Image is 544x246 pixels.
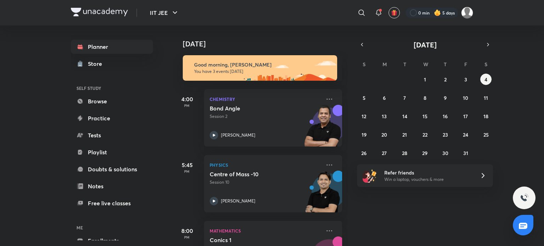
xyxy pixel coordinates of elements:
abbr: October 24, 2025 [463,131,468,138]
p: Session 10 [210,179,321,185]
p: [PERSON_NAME] [221,198,255,204]
abbr: October 13, 2025 [382,113,387,120]
abbr: Wednesday [423,61,428,68]
abbr: October 16, 2025 [443,113,448,120]
button: avatar [389,7,400,18]
img: unacademy [303,105,342,154]
a: Playlist [71,145,153,159]
button: October 30, 2025 [440,147,451,159]
button: October 26, 2025 [358,147,370,159]
abbr: October 7, 2025 [403,95,406,101]
p: PM [173,169,201,173]
img: streak [434,9,441,16]
button: October 3, 2025 [460,74,471,85]
p: [PERSON_NAME] [221,132,255,138]
h5: 5:45 [173,161,201,169]
p: Win a laptop, vouchers & more [384,176,471,183]
abbr: October 15, 2025 [423,113,427,120]
abbr: October 5, 2025 [363,95,365,101]
a: Doubts & solutions [71,162,153,176]
abbr: October 11, 2025 [484,95,488,101]
h4: [DATE] [183,40,349,48]
abbr: October 6, 2025 [383,95,386,101]
abbr: October 25, 2025 [483,131,489,138]
abbr: October 21, 2025 [402,131,407,138]
p: You have 3 events [DATE] [194,69,331,74]
abbr: October 30, 2025 [442,150,448,156]
button: October 17, 2025 [460,110,471,122]
a: Planner [71,40,153,54]
button: October 8, 2025 [419,92,431,103]
button: October 29, 2025 [419,147,431,159]
button: October 15, 2025 [419,110,431,122]
p: Chemistry [210,95,321,103]
button: October 9, 2025 [440,92,451,103]
button: October 11, 2025 [480,92,492,103]
h6: ME [71,222,153,234]
abbr: October 31, 2025 [463,150,468,156]
abbr: October 23, 2025 [443,131,448,138]
abbr: October 27, 2025 [382,150,387,156]
button: October 19, 2025 [358,129,370,140]
button: October 22, 2025 [419,129,431,140]
div: Store [88,59,106,68]
button: October 12, 2025 [358,110,370,122]
abbr: Saturday [484,61,487,68]
button: October 25, 2025 [480,129,492,140]
button: October 20, 2025 [379,129,390,140]
p: Mathematics [210,227,321,235]
img: ttu [520,194,528,202]
h5: 8:00 [173,227,201,235]
p: Session 2 [210,113,321,120]
abbr: October 10, 2025 [463,95,468,101]
h5: 4:00 [173,95,201,103]
abbr: October 26, 2025 [361,150,367,156]
p: PM [173,235,201,239]
button: October 31, 2025 [460,147,471,159]
abbr: October 28, 2025 [402,150,407,156]
a: Store [71,57,153,71]
button: October 10, 2025 [460,92,471,103]
a: Free live classes [71,196,153,210]
button: October 7, 2025 [399,92,410,103]
button: October 21, 2025 [399,129,410,140]
abbr: October 29, 2025 [422,150,427,156]
button: October 28, 2025 [399,147,410,159]
abbr: October 14, 2025 [402,113,407,120]
abbr: Tuesday [403,61,406,68]
button: October 24, 2025 [460,129,471,140]
button: IIT JEE [146,6,183,20]
button: October 5, 2025 [358,92,370,103]
h5: Bond Angle [210,105,298,112]
img: referral [363,168,377,183]
a: Tests [71,128,153,142]
img: avatar [391,10,397,16]
button: October 13, 2025 [379,110,390,122]
button: October 16, 2025 [440,110,451,122]
button: [DATE] [367,40,483,50]
abbr: Monday [382,61,387,68]
h6: Good morning, [PERSON_NAME] [194,62,331,68]
abbr: October 8, 2025 [424,95,426,101]
h6: Refer friends [384,169,471,176]
abbr: October 18, 2025 [483,113,488,120]
img: Ritam Pramanik [461,7,473,19]
a: Practice [71,111,153,125]
abbr: October 1, 2025 [424,76,426,83]
abbr: October 9, 2025 [444,95,447,101]
button: October 27, 2025 [379,147,390,159]
button: October 14, 2025 [399,110,410,122]
a: Company Logo [71,8,128,18]
button: October 18, 2025 [480,110,492,122]
abbr: October 3, 2025 [464,76,467,83]
button: October 6, 2025 [379,92,390,103]
p: PM [173,103,201,108]
abbr: October 2, 2025 [444,76,447,83]
abbr: Sunday [363,61,365,68]
abbr: Friday [464,61,467,68]
a: Browse [71,94,153,108]
abbr: Thursday [444,61,447,68]
button: October 1, 2025 [419,74,431,85]
abbr: October 22, 2025 [423,131,427,138]
a: Notes [71,179,153,193]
